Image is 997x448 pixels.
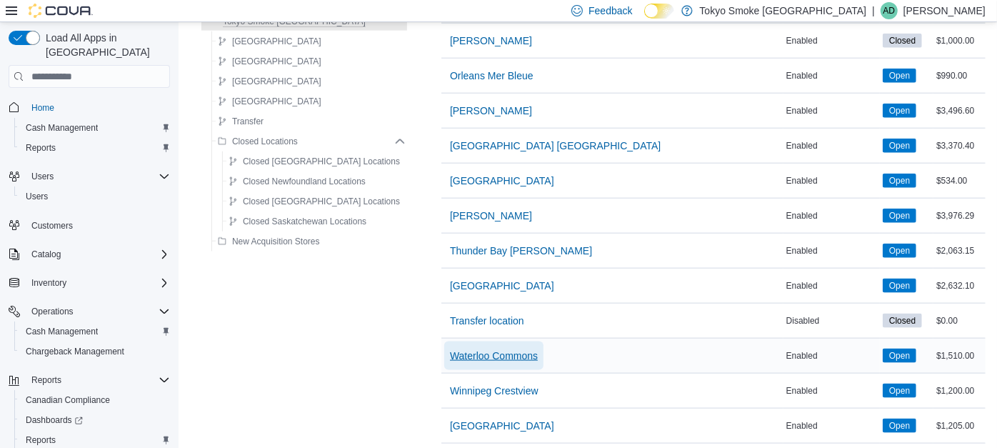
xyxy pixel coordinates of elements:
[450,209,532,223] span: [PERSON_NAME]
[883,174,916,188] span: Open
[232,76,321,87] span: [GEOGRAPHIC_DATA]
[26,434,56,446] span: Reports
[243,196,400,207] span: Closed [GEOGRAPHIC_DATA] Locations
[450,139,661,153] span: [GEOGRAPHIC_DATA] [GEOGRAPHIC_DATA]
[889,174,910,187] span: Open
[883,139,916,153] span: Open
[644,4,674,19] input: Dark Mode
[3,215,176,236] button: Customers
[933,137,986,154] div: $3,370.40
[223,153,406,170] button: Closed [GEOGRAPHIC_DATA] Locations
[40,31,170,59] span: Load All Apps in [GEOGRAPHIC_DATA]
[26,274,72,292] button: Inventory
[883,384,916,398] span: Open
[783,172,880,189] div: Enabled
[243,216,366,227] span: Closed Saskatchewan Locations
[243,156,400,167] span: Closed [GEOGRAPHIC_DATA] Locations
[889,349,910,362] span: Open
[444,166,560,195] button: [GEOGRAPHIC_DATA]
[933,207,986,224] div: $3,976.29
[450,104,532,118] span: [PERSON_NAME]
[3,166,176,186] button: Users
[232,236,320,247] span: New Acquisition Stores
[444,61,539,90] button: Orleans Mer Bleue
[783,417,880,434] div: Enabled
[26,303,170,320] span: Operations
[889,104,910,117] span: Open
[783,277,880,294] div: Enabled
[444,131,666,160] button: [GEOGRAPHIC_DATA] [GEOGRAPHIC_DATA]
[883,34,922,48] span: Closed
[232,36,321,47] span: [GEOGRAPHIC_DATA]
[31,277,66,289] span: Inventory
[889,279,910,292] span: Open
[26,122,98,134] span: Cash Management
[26,191,48,202] span: Users
[26,372,170,389] span: Reports
[444,26,538,55] button: [PERSON_NAME]
[223,213,372,230] button: Closed Saskatchewan Locations
[872,2,875,19] p: |
[903,2,986,19] p: [PERSON_NAME]
[14,390,176,410] button: Canadian Compliance
[783,347,880,364] div: Enabled
[14,186,176,206] button: Users
[889,209,910,222] span: Open
[26,98,170,116] span: Home
[889,244,910,257] span: Open
[20,119,104,136] a: Cash Management
[933,312,986,329] div: $0.00
[212,73,327,90] button: [GEOGRAPHIC_DATA]
[450,314,524,328] span: Transfer location
[444,307,530,335] button: Transfer location
[450,279,554,293] span: [GEOGRAPHIC_DATA]
[31,102,54,114] span: Home
[223,193,406,210] button: Closed [GEOGRAPHIC_DATA] Locations
[883,2,896,19] span: AD
[212,133,304,150] button: Closed Locations
[243,176,366,187] span: Closed Newfoundland Locations
[783,32,880,49] div: Enabled
[20,323,104,340] a: Cash Management
[232,56,321,67] span: [GEOGRAPHIC_DATA]
[883,209,916,223] span: Open
[20,392,170,409] span: Canadian Compliance
[889,419,910,432] span: Open
[26,372,67,389] button: Reports
[26,168,170,185] span: Users
[26,394,110,406] span: Canadian Compliance
[883,279,916,293] span: Open
[933,242,986,259] div: $2,063.15
[3,370,176,390] button: Reports
[3,302,176,322] button: Operations
[26,274,170,292] span: Inventory
[20,139,61,156] a: Reports
[232,96,321,107] span: [GEOGRAPHIC_DATA]
[26,99,60,116] a: Home
[450,69,533,83] span: Orleans Mer Bleue
[29,4,93,18] img: Cova
[212,53,327,70] button: [GEOGRAPHIC_DATA]
[933,382,986,399] div: $1,200.00
[933,347,986,364] div: $1,510.00
[26,168,59,185] button: Users
[889,139,910,152] span: Open
[883,244,916,258] span: Open
[889,384,910,397] span: Open
[444,201,538,230] button: [PERSON_NAME]
[444,237,598,265] button: Thunder Bay [PERSON_NAME]
[26,303,79,320] button: Operations
[889,314,916,327] span: Closed
[933,32,986,49] div: $1,000.00
[20,139,170,156] span: Reports
[212,93,327,110] button: [GEOGRAPHIC_DATA]
[883,104,916,118] span: Open
[212,233,326,250] button: New Acquisition Stores
[450,244,592,258] span: Thunder Bay [PERSON_NAME]
[783,382,880,399] div: Enabled
[26,346,124,357] span: Chargeback Management
[31,306,74,317] span: Operations
[232,136,298,147] span: Closed Locations
[450,174,554,188] span: [GEOGRAPHIC_DATA]
[881,2,898,19] div: Adam Dishy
